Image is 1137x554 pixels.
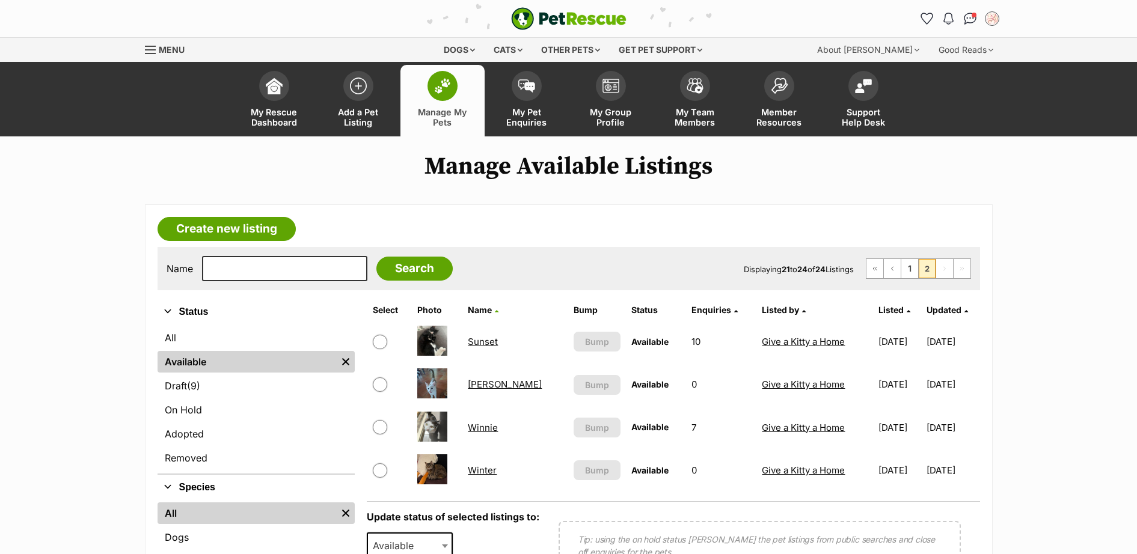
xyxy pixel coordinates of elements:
[266,78,283,94] img: dashboard-icon-eb2f2d2d3e046f16d808141f083e7271f6b2e854fb5c12c21221c1fb7104beca.svg
[961,9,980,28] a: Conversations
[337,502,355,524] a: Remove filter
[435,38,483,62] div: Dogs
[331,107,385,127] span: Add a Pet Listing
[415,107,470,127] span: Manage My Pets
[878,305,904,315] span: Listed
[982,9,1002,28] button: My account
[954,259,970,278] span: Last page
[631,336,669,347] span: Available
[158,399,355,421] a: On Hold
[350,78,367,94] img: add-pet-listing-icon-0afa8454b4691262ce3f59096e99ab1cd57d4a30225e0717b998d2c9b9846f56.svg
[874,321,925,362] td: [DATE]
[400,65,485,136] a: Manage My Pets
[930,38,1002,62] div: Good Reads
[687,321,756,362] td: 10
[468,379,542,390] a: [PERSON_NAME]
[687,364,756,405] td: 0
[574,418,621,437] button: Bump
[412,300,462,320] th: Photo
[232,65,316,136] a: My Rescue Dashboard
[653,65,737,136] a: My Team Members
[376,257,453,281] input: Search
[878,305,910,315] a: Listed
[668,107,722,127] span: My Team Members
[500,107,554,127] span: My Pet Enquiries
[417,326,447,356] img: Sunset
[836,107,890,127] span: Support Help Desk
[918,9,937,28] a: Favourites
[927,364,978,405] td: [DATE]
[687,449,756,491] td: 0
[159,44,185,55] span: Menu
[602,79,619,93] img: group-profile-icon-3fa3cf56718a62981997c0bc7e787c4b2cf8bcc04b72c1350f741eb67cf2f40e.svg
[631,465,669,475] span: Available
[874,364,925,405] td: [DATE]
[584,107,638,127] span: My Group Profile
[468,336,498,347] a: Sunset
[631,379,669,389] span: Available
[316,65,400,136] a: Add a Pet Listing
[927,305,961,315] span: Updated
[927,321,978,362] td: [DATE]
[797,264,808,274] strong: 24
[901,259,918,278] a: Page 1
[927,305,968,315] a: Updated
[585,379,609,391] span: Bump
[631,422,669,432] span: Available
[815,264,826,274] strong: 24
[158,375,355,397] a: Draft
[368,300,411,320] th: Select
[874,407,925,448] td: [DATE]
[936,259,953,278] span: Next page
[574,460,621,480] button: Bump
[158,423,355,445] a: Adopted
[145,38,193,59] a: Menu
[927,407,978,448] td: [DATE]
[187,379,200,393] span: (9)
[737,65,821,136] a: Member Resources
[927,449,978,491] td: [DATE]
[821,65,906,136] a: Support Help Desk
[158,502,337,524] a: All
[771,78,788,94] img: member-resources-icon-8e73f808a243e03378d46382f2149f9095a855e16c252ad45f914b54edf8863c.svg
[687,78,703,94] img: team-members-icon-5396bd8760b3fe7c0b43da4ab00e1e3bb1a5d9ba89233759b79545d2d3fc5d0d.svg
[468,305,498,315] a: Name
[610,38,711,62] div: Get pet support
[874,449,925,491] td: [DATE]
[762,305,806,315] a: Listed by
[986,13,998,25] img: Give a Kitty a Home profile pic
[964,13,976,25] img: chat-41dd97257d64d25036548639549fe6c8038ab92f7586957e7f3b1b290dea8141.svg
[511,7,627,30] img: logo-e224e6f780fb5917bec1dbf3a21bbac754714ae5b6737aabdf751b685950b380.svg
[158,479,355,495] button: Species
[762,379,845,390] a: Give a Kitty a Home
[762,336,845,347] a: Give a Kitty a Home
[569,65,653,136] a: My Group Profile
[485,38,531,62] div: Cats
[918,9,1002,28] ul: Account quick links
[518,79,535,93] img: pet-enquiries-icon-7e3ad2cf08bfb03b45e93fb7055b45f3efa6380592205ae92323e6603595dc1f.svg
[691,305,738,315] a: Enquiries
[468,422,498,433] a: Winnie
[158,327,355,349] a: All
[691,305,731,315] span: translation missing: en.admin.listings.index.attributes.enquiries
[468,305,492,315] span: Name
[687,407,756,448] td: 7
[158,447,355,469] a: Removed
[866,258,971,279] nav: Pagination
[247,107,301,127] span: My Rescue Dashboard
[368,537,426,554] span: Available
[627,300,685,320] th: Status
[919,259,936,278] span: Page 2
[943,13,953,25] img: notifications-46538b983faf8c2785f20acdc204bb7945ddae34d4c08c2a6579f10ce5e182be.svg
[762,464,845,476] a: Give a Kitty a Home
[158,304,355,320] button: Status
[939,9,958,28] button: Notifications
[762,305,799,315] span: Listed by
[434,78,451,94] img: manage-my-pets-icon-02211641906a0b7f246fdf0571729dbe1e7629f14944591b6c1af311fb30b64b.svg
[158,526,355,548] a: Dogs
[158,324,355,473] div: Status
[485,65,569,136] a: My Pet Enquiries
[782,264,790,274] strong: 21
[167,263,193,274] label: Name
[569,300,626,320] th: Bump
